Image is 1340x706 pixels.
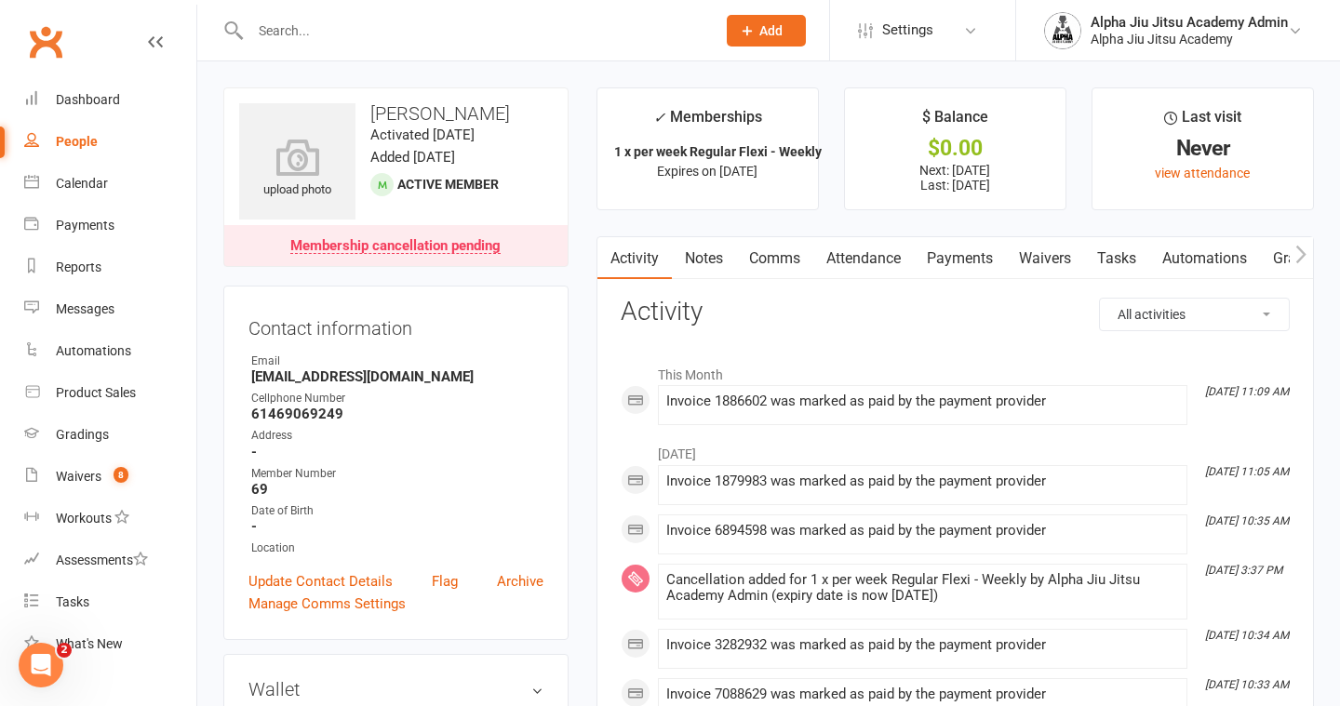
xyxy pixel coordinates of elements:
div: People [56,134,98,149]
div: Member Number [251,465,543,483]
h3: [PERSON_NAME] [239,103,553,124]
div: Memberships [653,105,762,140]
div: Tasks [56,594,89,609]
div: Messages [56,301,114,316]
a: Comms [736,237,813,280]
div: Location [251,539,543,557]
strong: 61469069249 [251,406,543,422]
h3: Contact information [248,311,543,339]
a: Manage Comms Settings [248,593,406,615]
i: [DATE] 11:09 AM [1205,385,1289,398]
iframe: Intercom live chat [19,643,63,687]
i: [DATE] 10:34 AM [1205,629,1289,642]
strong: 69 [251,481,543,498]
div: $0.00 [862,139,1049,158]
strong: [EMAIL_ADDRESS][DOMAIN_NAME] [251,368,543,385]
div: Reports [56,260,101,274]
li: This Month [621,355,1290,385]
div: Cancellation added for 1 x per week Regular Flexi - Weekly by Alpha Jiu Jitsu Academy Admin (expi... [666,572,1179,604]
div: Invoice 1886602 was marked as paid by the payment provider [666,393,1179,409]
a: Attendance [813,237,914,280]
div: Assessments [56,553,148,567]
div: Invoice 1879983 was marked as paid by the payment provider [666,473,1179,489]
a: Automations [1149,237,1260,280]
div: Address [251,427,543,445]
div: Dashboard [56,92,120,107]
span: Expires on [DATE] [657,164,757,179]
div: Payments [56,218,114,233]
a: Waivers [1006,237,1084,280]
a: Automations [24,330,196,372]
strong: - [251,444,543,460]
i: [DATE] 3:37 PM [1205,564,1282,577]
div: Never [1109,139,1296,158]
a: Tasks [24,581,196,623]
div: $ Balance [922,105,988,139]
div: Workouts [56,511,112,526]
a: Messages [24,288,196,330]
div: Membership cancellation pending [290,239,501,254]
span: Add [759,23,783,38]
i: [DATE] 10:33 AM [1205,678,1289,691]
div: Waivers [56,469,101,484]
span: 2 [57,643,72,658]
a: Workouts [24,498,196,539]
li: [DATE] [621,434,1290,464]
time: Added [DATE] [370,149,455,166]
div: Invoice 6894598 was marked as paid by the payment provider [666,523,1179,539]
i: [DATE] 10:35 AM [1205,514,1289,527]
a: People [24,121,196,163]
div: upload photo [239,139,355,200]
div: Product Sales [56,385,136,400]
a: Archive [497,570,543,593]
i: ✓ [653,109,665,127]
div: Alpha Jiu Jitsu Academy [1091,31,1288,47]
div: Invoice 7088629 was marked as paid by the payment provider [666,686,1179,702]
div: Date of Birth [251,502,543,520]
a: Activity [597,237,672,280]
div: What's New [56,636,123,651]
a: Tasks [1084,237,1149,280]
a: Payments [914,237,1006,280]
a: Dashboard [24,79,196,121]
a: Gradings [24,414,196,456]
strong: - [251,518,543,535]
a: Reports [24,246,196,288]
a: Update Contact Details [248,570,393,593]
span: Settings [882,9,933,51]
div: Calendar [56,176,108,191]
h3: Activity [621,298,1290,326]
div: Alpha Jiu Jitsu Academy Admin [1091,14,1288,31]
a: Flag [432,570,458,593]
a: Payments [24,205,196,246]
input: Search... [245,18,703,44]
a: Clubworx [22,19,69,65]
div: Gradings [56,427,109,442]
a: Notes [672,237,736,280]
div: Automations [56,343,131,358]
i: [DATE] 11:05 AM [1205,465,1289,478]
strong: 1 x per week Regular Flexi - Weekly [614,144,822,159]
a: Product Sales [24,372,196,414]
div: Invoice 3282932 was marked as paid by the payment provider [666,637,1179,653]
div: Cellphone Number [251,390,543,407]
a: Assessments [24,539,196,581]
a: Waivers 8 [24,456,196,498]
h3: Wallet [248,679,543,699]
img: thumb_image1751406779.png [1044,12,1081,49]
button: Add [727,15,806,47]
a: Calendar [24,163,196,205]
span: 8 [114,467,128,483]
div: Email [251,353,543,370]
span: Active member [397,177,499,192]
time: Activated [DATE] [370,127,475,143]
div: Last visit [1164,105,1241,139]
a: What's New [24,623,196,665]
a: view attendance [1155,166,1250,180]
p: Next: [DATE] Last: [DATE] [862,163,1049,193]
